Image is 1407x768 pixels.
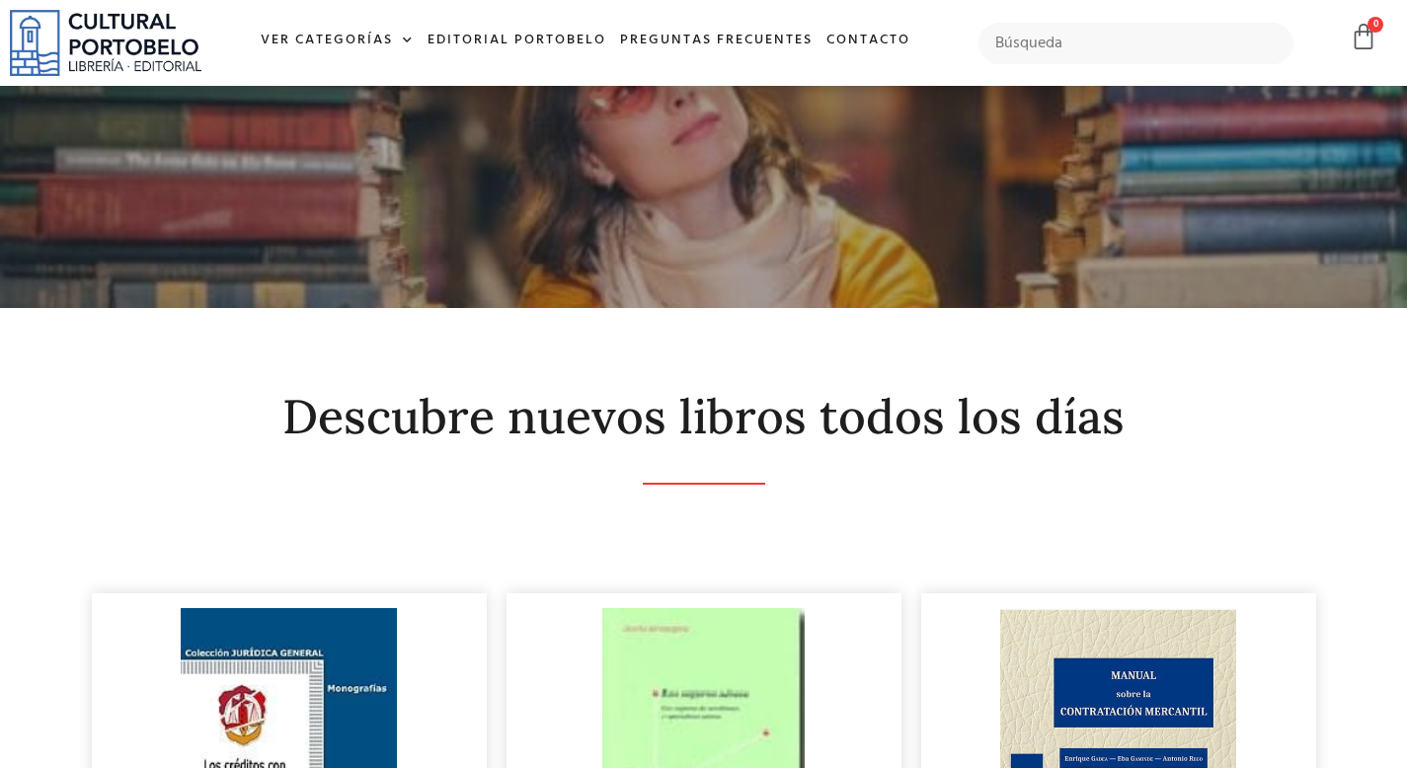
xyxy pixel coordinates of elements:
a: Ver Categorías [254,20,421,62]
span: 0 [1368,17,1383,33]
a: Contacto [820,20,917,62]
a: 0 [1350,23,1377,51]
a: Editorial Portobelo [421,20,613,62]
a: Preguntas frecuentes [613,20,820,62]
h2: Descubre nuevos libros todos los días [92,391,1316,443]
input: Búsqueda [978,23,1293,64]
